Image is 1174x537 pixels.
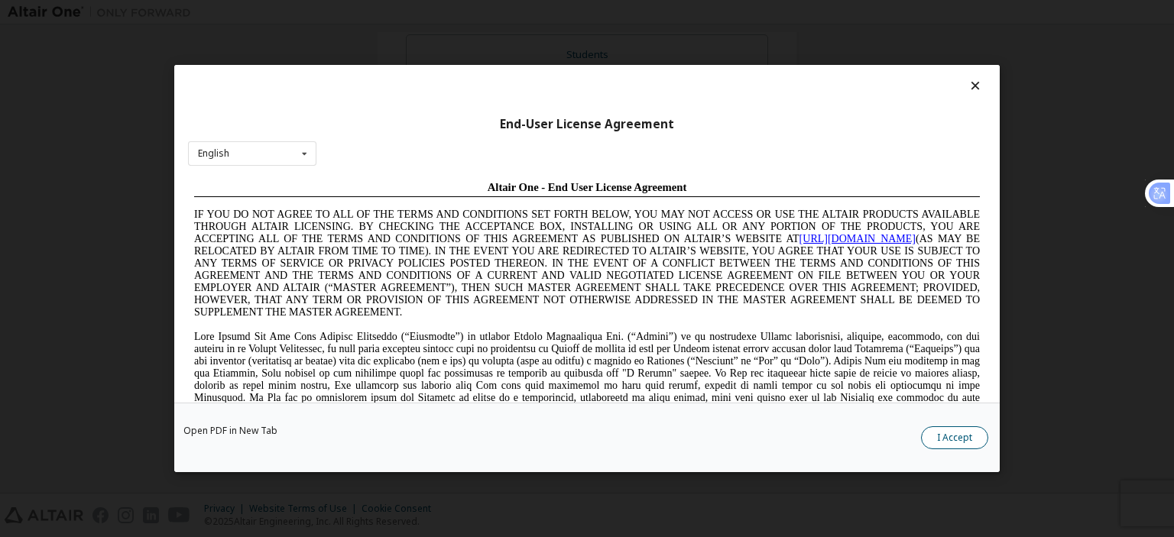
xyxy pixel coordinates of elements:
[198,149,229,158] div: English
[921,426,988,449] button: I Accept
[611,58,728,70] a: [URL][DOMAIN_NAME]
[300,6,499,18] span: Altair One - End User License Agreement
[188,117,986,132] div: End-User License Agreement
[183,426,277,435] a: Open PDF in New Tab
[6,34,792,143] span: IF YOU DO NOT AGREE TO ALL OF THE TERMS AND CONDITIONS SET FORTH BELOW, YOU MAY NOT ACCESS OR USE...
[6,156,792,265] span: Lore Ipsumd Sit Ame Cons Adipisc Elitseddo (“Eiusmodte”) in utlabor Etdolo Magnaaliqua Eni. (“Adm...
